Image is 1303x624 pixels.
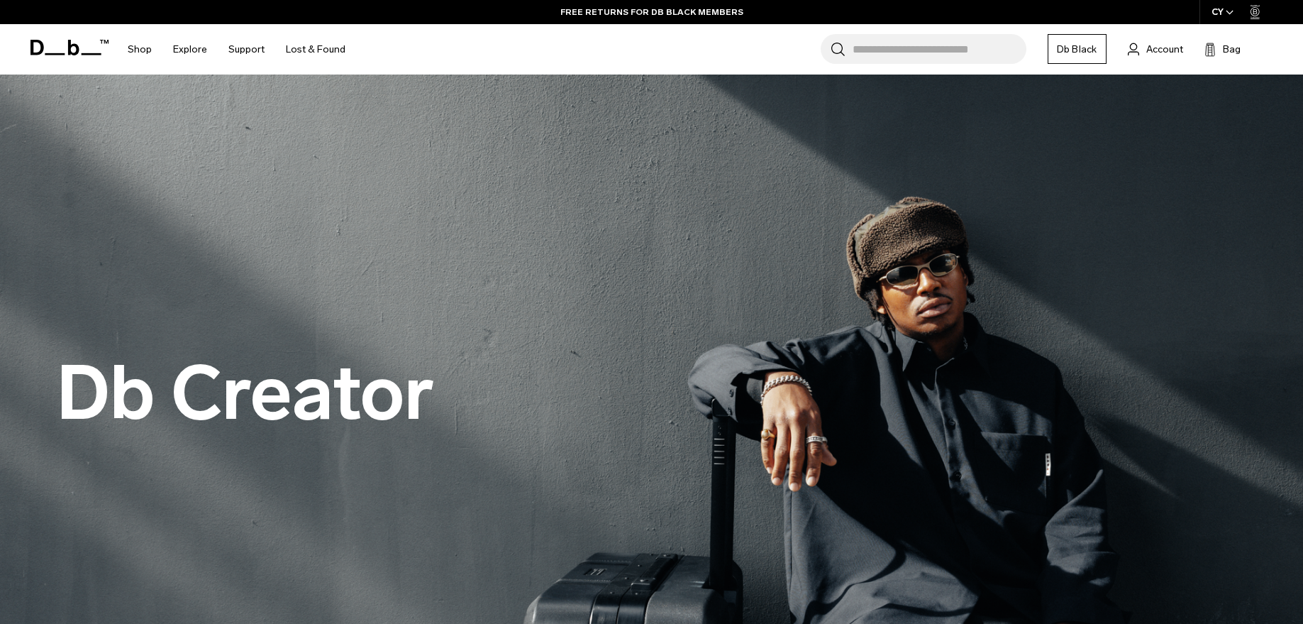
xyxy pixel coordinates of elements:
a: Explore [173,24,207,75]
a: Shop [128,24,152,75]
span: Bag [1223,42,1241,57]
a: Db Black [1048,34,1107,64]
a: Lost & Found [286,24,345,75]
a: Account [1128,40,1183,58]
a: FREE RETURNS FOR DB BLACK MEMBERS [560,6,743,18]
h1: Db Creator [56,353,434,435]
a: Support [228,24,265,75]
nav: Main Navigation [117,24,356,75]
button: Bag [1204,40,1241,58]
span: Account [1146,42,1183,57]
